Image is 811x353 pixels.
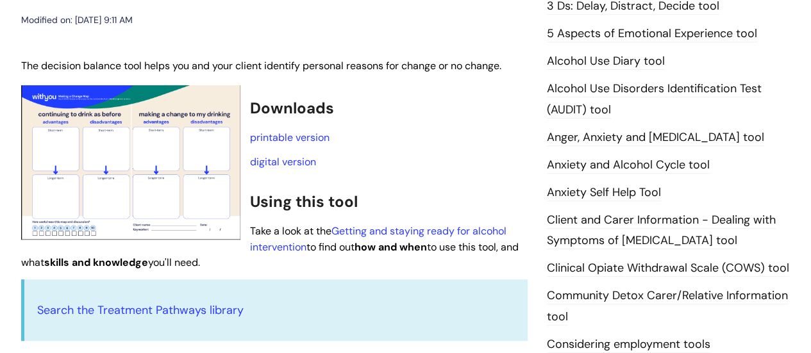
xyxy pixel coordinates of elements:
div: Modified on: [DATE] 9:11 AM [21,12,133,28]
img: Two wows of 4 boxes helping people to work through the short-term and long-term advantages and di... [21,85,240,240]
a: Anger, Anxiety and [MEDICAL_DATA] tool [547,129,764,146]
span: Take a look at the to find out to use this tool, and what you'll need. [21,224,519,270]
a: Considering employment tools [547,336,710,353]
a: Getting and staying ready for alcohol intervention [250,224,506,254]
a: Anxiety and Alcohol Cycle tool [547,157,710,174]
a: Alcohol Use Disorders Identification Test (AUDIT) tool [547,81,762,118]
span: Using this tool [250,192,358,211]
a: digital version [250,155,316,168]
span: The decision balance tool helps you and your client identify personal reasons for change or no ch... [21,59,501,72]
a: Alcohol Use Diary tool [547,53,665,70]
a: Client and Carer Information - Dealing with Symptoms of [MEDICAL_DATA] tool [547,212,776,249]
a: Anxiety Self Help Tool [547,185,661,201]
strong: how and when [355,240,427,254]
a: 5 Aspects of Emotional Experience tool [547,26,757,42]
a: Clinical Opiate Withdrawal Scale (COWS) tool [547,260,789,277]
a: printable version [250,131,330,144]
strong: skills and knowledge [44,256,148,269]
a: Search the Treatment Pathways library [37,302,244,318]
span: Downloads [250,98,334,118]
a: Community Detox Carer/Relative Information tool [547,288,788,325]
